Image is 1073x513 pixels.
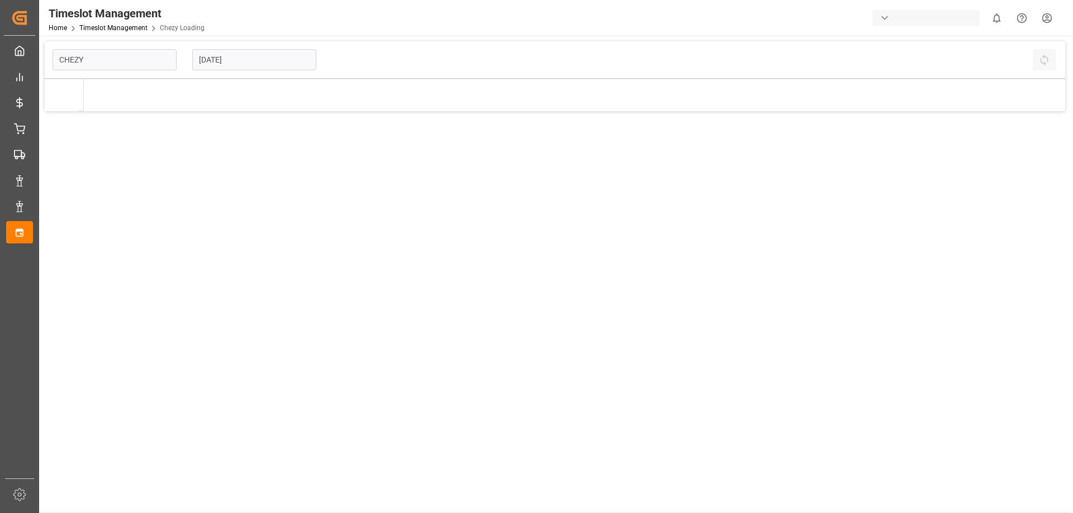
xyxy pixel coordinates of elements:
input: Type to search/select [53,49,177,70]
input: DD-MM-YYYY [192,49,316,70]
div: Timeslot Management [49,5,205,22]
button: Help Center [1009,6,1034,31]
button: show 0 new notifications [984,6,1009,31]
a: Home [49,24,67,32]
a: Timeslot Management [79,24,148,32]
